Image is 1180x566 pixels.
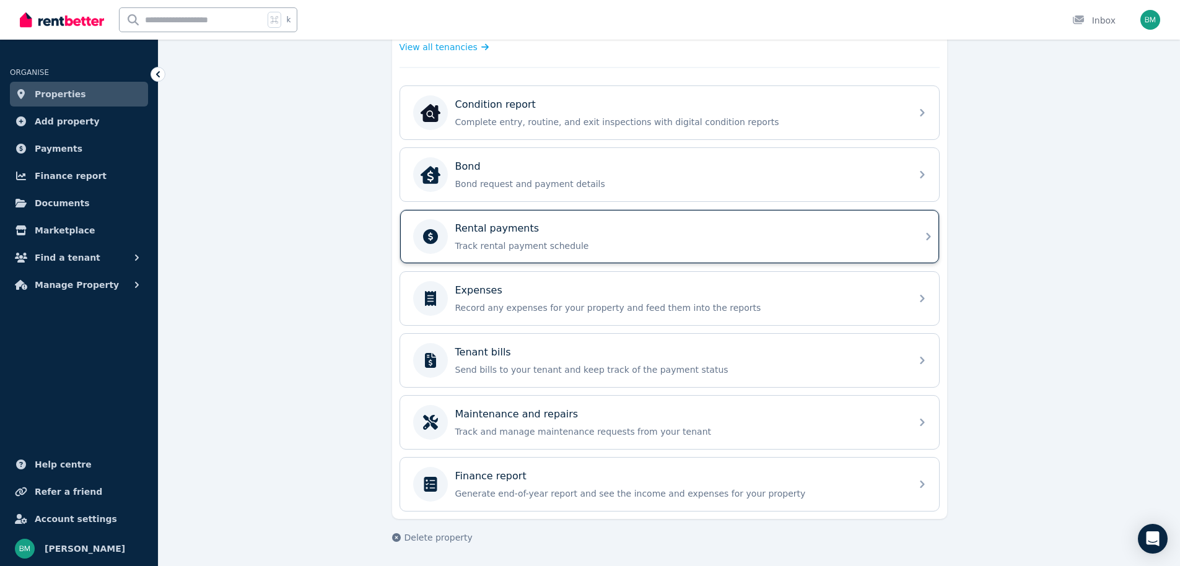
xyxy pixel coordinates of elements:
[20,11,104,29] img: RentBetter
[10,109,148,134] a: Add property
[400,86,939,139] a: Condition reportCondition reportComplete entry, routine, and exit inspections with digital condit...
[35,277,119,292] span: Manage Property
[35,457,92,472] span: Help centre
[35,87,86,102] span: Properties
[15,539,35,559] img: Brett McLeod
[35,512,117,526] span: Account settings
[1140,10,1160,30] img: Brett McLeod
[286,15,291,25] span: k
[400,272,939,325] a: ExpensesRecord any expenses for your property and feed them into the reports
[10,452,148,477] a: Help centre
[392,531,473,544] button: Delete property
[421,165,440,185] img: Bond
[400,148,939,201] a: BondBondBond request and payment details
[455,240,904,252] p: Track rental payment schedule
[455,116,904,128] p: Complete entry, routine, and exit inspections with digital condition reports
[10,507,148,531] a: Account settings
[455,178,904,190] p: Bond request and payment details
[421,103,440,123] img: Condition report
[400,334,939,387] a: Tenant billsSend bills to your tenant and keep track of the payment status
[455,302,904,314] p: Record any expenses for your property and feed them into the reports
[404,531,473,544] span: Delete property
[35,114,100,129] span: Add property
[400,41,489,53] a: View all tenancies
[10,191,148,216] a: Documents
[35,196,90,211] span: Documents
[400,210,939,263] a: Rental paymentsTrack rental payment schedule
[455,364,904,376] p: Send bills to your tenant and keep track of the payment status
[455,487,904,500] p: Generate end-of-year report and see the income and expenses for your property
[35,223,95,238] span: Marketplace
[455,469,527,484] p: Finance report
[455,221,540,236] p: Rental payments
[400,458,939,511] a: Finance reportGenerate end-of-year report and see the income and expenses for your property
[35,250,100,265] span: Find a tenant
[10,272,148,297] button: Manage Property
[10,136,148,161] a: Payments
[10,245,148,270] button: Find a tenant
[455,345,511,360] p: Tenant bills
[45,541,125,556] span: [PERSON_NAME]
[10,68,49,77] span: ORGANISE
[455,283,502,298] p: Expenses
[400,41,478,53] span: View all tenancies
[400,396,939,449] a: Maintenance and repairsTrack and manage maintenance requests from your tenant
[10,82,148,107] a: Properties
[35,168,107,183] span: Finance report
[10,479,148,504] a: Refer a friend
[1072,14,1116,27] div: Inbox
[35,141,82,156] span: Payments
[455,407,579,422] p: Maintenance and repairs
[10,218,148,243] a: Marketplace
[455,159,481,174] p: Bond
[10,163,148,188] a: Finance report
[455,97,536,112] p: Condition report
[455,425,904,438] p: Track and manage maintenance requests from your tenant
[35,484,102,499] span: Refer a friend
[1138,524,1168,554] div: Open Intercom Messenger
